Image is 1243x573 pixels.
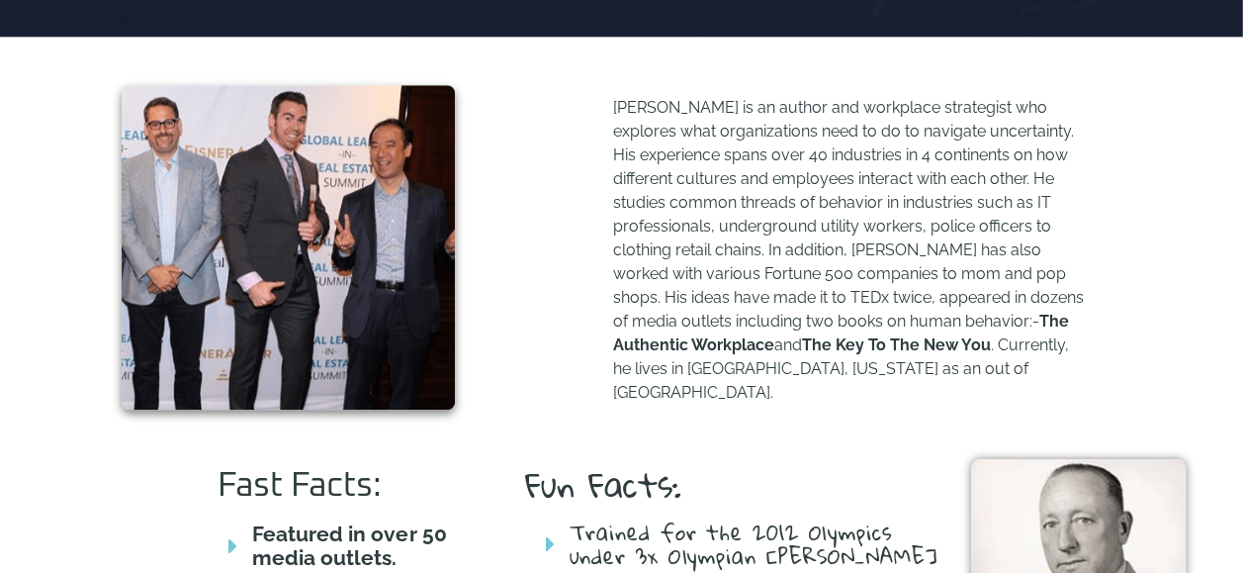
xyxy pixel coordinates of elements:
b: The Key To The New You [802,335,991,354]
b: Featured in over 50 media outlets. [252,522,446,570]
p: [PERSON_NAME] is an author and workplace strategist who explores what organizations need to do to... [613,96,1087,405]
h2: Fast Facts: [218,469,485,503]
span: Trained for the 2012 Olympics under 3x Olympian [PERSON_NAME] [564,521,941,568]
h2: Fun Facts: [524,469,941,501]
